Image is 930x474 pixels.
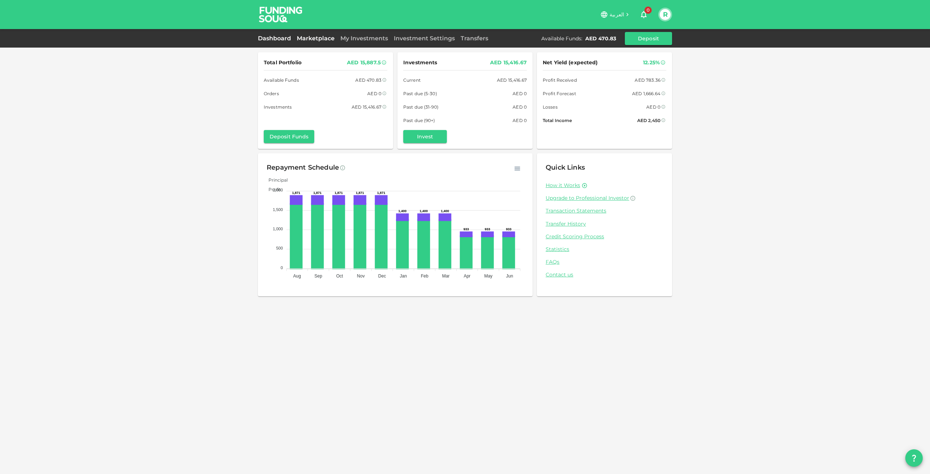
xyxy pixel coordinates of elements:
[905,449,923,467] button: question
[258,35,294,42] a: Dashboard
[610,11,624,18] span: العربية
[442,274,450,279] tspan: Mar
[625,32,672,45] button: Deposit
[513,90,527,97] div: AED 0
[484,274,493,279] tspan: May
[546,233,663,240] a: Credit Scoring Process
[263,187,281,192] span: Profit
[355,76,381,84] div: AED 470.83
[264,76,299,84] span: Available Funds
[513,117,527,124] div: AED 0
[632,90,660,97] div: AED 1,666.64
[378,274,386,279] tspan: Dec
[421,274,428,279] tspan: Feb
[403,58,437,67] span: Investments
[336,274,343,279] tspan: Oct
[263,177,288,183] span: Principal
[315,274,323,279] tspan: Sep
[546,271,663,278] a: Contact us
[400,274,407,279] tspan: Jan
[294,35,337,42] a: Marketplace
[543,58,598,67] span: Net Yield (expected)
[546,207,663,214] a: Transaction Statements
[367,90,381,97] div: AED 0
[264,103,292,111] span: Investments
[660,9,671,20] button: R
[506,274,513,279] tspan: Jun
[546,246,663,253] a: Statistics
[267,162,339,174] div: Repayment Schedule
[543,90,576,97] span: Profit Forecast
[543,76,577,84] span: Profit Received
[643,58,660,67] div: 12.25%
[464,274,470,279] tspan: Apr
[546,220,663,227] a: Transfer History
[546,195,663,202] a: Upgrade to Professional Investor
[636,7,651,22] button: 0
[273,207,283,212] tspan: 1,500
[264,90,279,97] span: Orders
[543,117,572,124] span: Total Income
[546,259,663,266] a: FAQs
[546,195,629,201] span: Upgrade to Professional Investor
[403,117,435,124] span: Past due (90+)
[543,103,558,111] span: Losses
[357,274,365,279] tspan: Nov
[264,58,302,67] span: Total Portfolio
[513,103,527,111] div: AED 0
[585,35,616,42] div: AED 470.83
[541,35,582,42] div: Available Funds :
[273,188,283,192] tspan: 2,000
[403,90,437,97] span: Past due (5-30)
[273,227,283,231] tspan: 1,000
[280,266,283,270] tspan: 0
[403,130,447,143] button: Invest
[391,35,458,42] a: Investment Settings
[264,130,314,143] button: Deposit Funds
[546,163,585,171] span: Quick Links
[276,246,283,250] tspan: 500
[403,103,438,111] span: Past due (31-90)
[635,76,660,84] div: AED 783.36
[347,58,381,67] div: AED 15,887.5
[546,182,580,189] a: How it Works
[352,103,381,111] div: AED 15,416.67
[337,35,391,42] a: My Investments
[637,117,660,124] div: AED 2,450
[497,76,527,84] div: AED 15,416.67
[646,103,660,111] div: AED 0
[293,274,301,279] tspan: Aug
[644,7,652,14] span: 0
[458,35,491,42] a: Transfers
[490,58,527,67] div: AED 15,416.67
[403,76,421,84] span: Current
